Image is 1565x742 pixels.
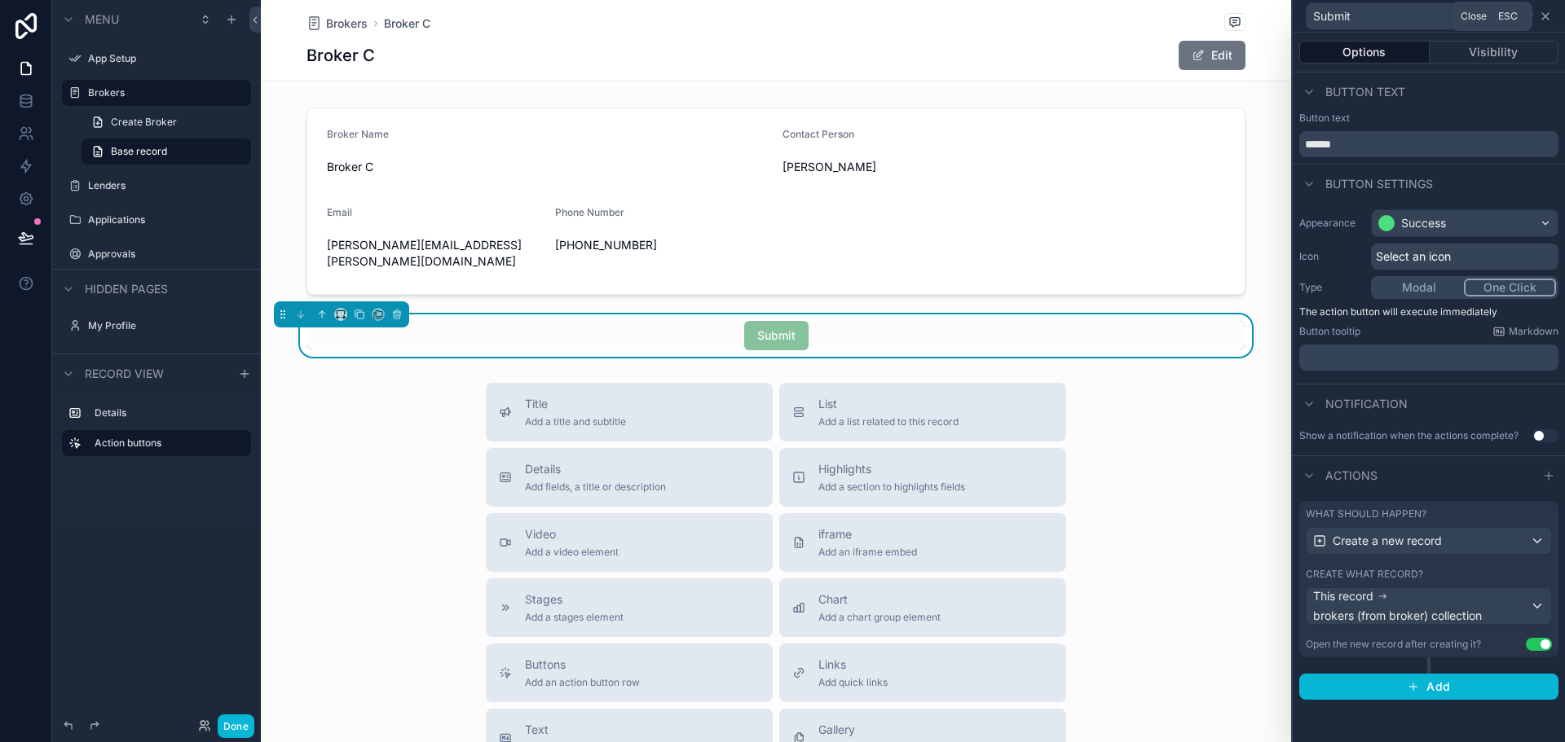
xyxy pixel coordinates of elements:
[1306,568,1423,581] label: Create what record?
[779,448,1066,507] button: HighlightsAdd a section to highlights fields
[384,15,430,32] a: Broker C
[88,179,248,192] label: Lenders
[88,52,248,65] label: App Setup
[111,145,167,158] span: Base record
[88,213,248,226] label: Applications
[486,383,773,441] button: TitleAdd a title and subtitle
[82,138,251,165] a: Base record
[779,513,1066,572] button: iframeAdd an iframe embed
[1492,325,1558,338] a: Markdown
[1299,41,1430,64] button: Options
[1325,84,1405,100] span: Button text
[1299,674,1558,700] button: Add
[1179,41,1245,70] button: Edit
[1333,533,1442,549] span: Create a new record
[1313,608,1482,624] span: brokers (from broker) collection
[88,248,248,261] label: Approvals
[779,643,1066,702] button: LinksAdd quick links
[525,526,619,542] span: Video
[52,393,261,472] div: scrollable content
[486,643,773,702] button: ButtonsAdd an action button row
[818,611,941,624] span: Add a chart group element
[306,44,375,67] h1: Broker C
[111,116,177,129] span: Create Broker
[1371,209,1558,237] button: Success
[88,319,248,332] label: My Profile
[1373,279,1464,296] button: Modal
[1299,305,1558,318] p: The action button will execute immediately
[525,591,624,608] span: Stages
[779,578,1066,637] button: ChartAdd a chart group element
[1430,41,1559,64] button: Visibility
[818,591,941,608] span: Chart
[1325,468,1378,484] span: Actions
[486,578,773,637] button: StagesAdd a stages element
[1299,281,1364,294] label: Type
[1464,279,1556,296] button: One Click
[818,656,888,673] span: Links
[525,656,640,673] span: Buttons
[486,513,773,572] button: VideoAdd a video element
[525,461,666,477] span: Details
[1495,10,1521,23] span: Esc
[1376,248,1451,265] span: Select an icon
[818,546,917,559] span: Add an iframe embed
[818,461,965,477] span: Highlights
[818,415,959,428] span: Add a list related to this record
[1299,112,1350,125] label: Button text
[525,676,640,689] span: Add an action button row
[1426,679,1450,694] span: Add
[525,481,666,494] span: Add fields, a title or description
[95,406,245,419] label: Details
[82,109,251,135] a: Create Broker
[1325,176,1433,192] span: Button settings
[1306,507,1426,520] label: What should happen?
[1313,588,1373,604] span: This record
[818,722,921,738] span: Gallery
[1313,8,1351,24] span: Submit
[486,448,773,507] button: DetailsAdd fields, a title or description
[525,722,714,738] span: Text
[1299,250,1364,263] label: Icon
[1299,429,1519,442] div: Show a notification when the actions complete?
[525,546,619,559] span: Add a video element
[818,481,965,494] span: Add a section to highlights fields
[525,415,626,428] span: Add a title and subtitle
[818,396,959,412] span: List
[1299,217,1364,230] label: Appearance
[95,437,238,450] label: Action buttons
[1306,587,1552,625] button: This recordbrokers (from broker) collection
[1299,325,1360,338] label: Button tooltip
[1306,2,1493,30] button: Submit
[1401,215,1446,231] div: Success
[525,611,624,624] span: Add a stages element
[85,366,164,382] span: Record view
[1299,345,1558,371] div: scrollable content
[1306,638,1481,651] div: Open the new record after creating it?
[1509,325,1558,338] span: Markdown
[326,15,368,32] span: Brokers
[1325,396,1408,412] span: Notification
[818,676,888,689] span: Add quick links
[218,714,254,738] button: Done
[88,86,241,99] label: Brokers
[1306,527,1552,555] button: Create a new record
[1461,10,1487,23] span: Close
[85,11,119,28] span: Menu
[306,15,368,32] a: Brokers
[818,526,917,542] span: iframe
[525,396,626,412] span: Title
[85,281,168,297] span: Hidden pages
[779,383,1066,441] button: ListAdd a list related to this record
